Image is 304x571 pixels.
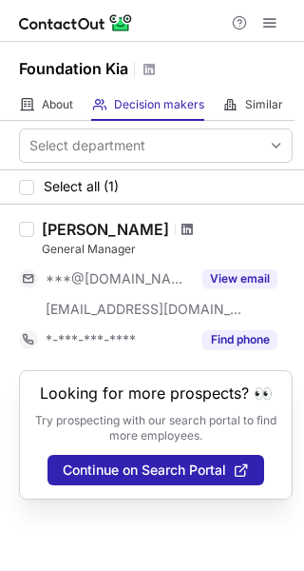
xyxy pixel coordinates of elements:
button: Reveal Button [202,330,277,349]
span: About [42,97,73,112]
span: Continue on Search Portal [63,463,226,478]
button: Reveal Button [202,269,277,288]
span: Decision makers [114,97,204,112]
span: Similar [245,97,283,112]
p: Try prospecting with our search portal to find more employees. [33,413,278,443]
header: Looking for more prospects? 👀 [40,384,273,402]
span: Select all (1) [44,179,119,194]
div: General Manager [42,241,293,258]
div: Select department [29,136,145,155]
button: Continue on Search Portal [47,455,264,485]
div: [PERSON_NAME] [42,220,169,239]
span: [EMAIL_ADDRESS][DOMAIN_NAME] [46,301,243,318]
img: ContactOut v5.3.10 [19,11,133,34]
span: ***@[DOMAIN_NAME] [46,270,191,287]
h1: Foundation Kia [19,57,128,80]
